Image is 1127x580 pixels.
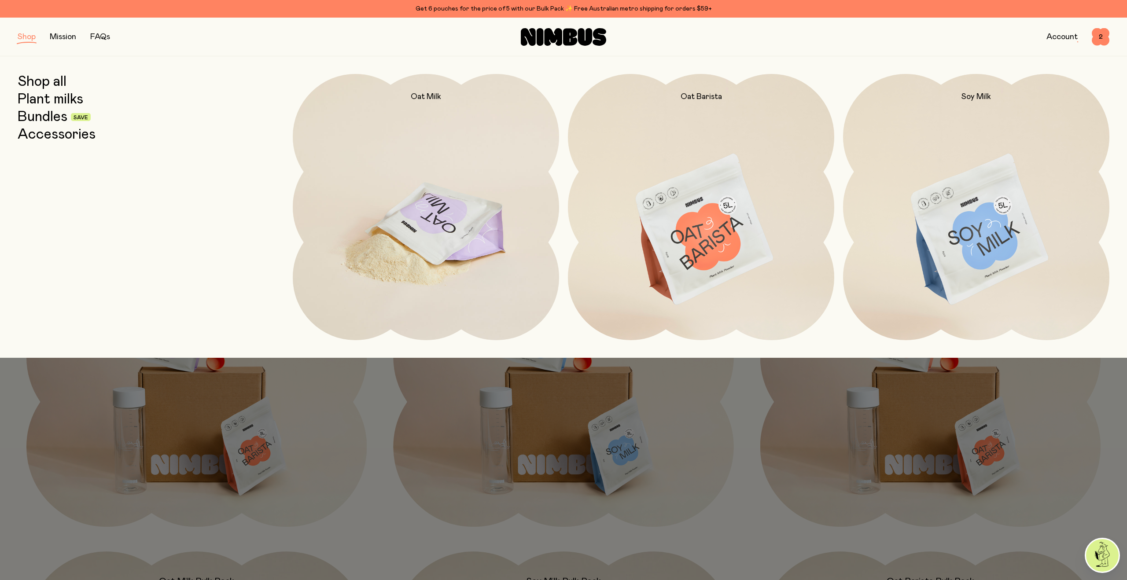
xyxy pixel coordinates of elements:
[681,92,722,102] h2: Oat Barista
[50,33,76,41] a: Mission
[1086,539,1119,572] img: agent
[1092,28,1109,46] button: 2
[18,4,1109,14] div: Get 6 pouches for the price of 5 with our Bulk Pack ✨ Free Australian metro shipping for orders $59+
[568,74,834,340] a: Oat Barista
[293,74,559,340] a: Oat Milk
[1046,33,1078,41] a: Account
[843,74,1109,340] a: Soy Milk
[74,115,88,120] span: Save
[18,92,83,107] a: Plant milks
[411,92,441,102] h2: Oat Milk
[18,109,67,125] a: Bundles
[18,127,96,143] a: Accessories
[961,92,991,102] h2: Soy Milk
[18,74,66,90] a: Shop all
[90,33,110,41] a: FAQs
